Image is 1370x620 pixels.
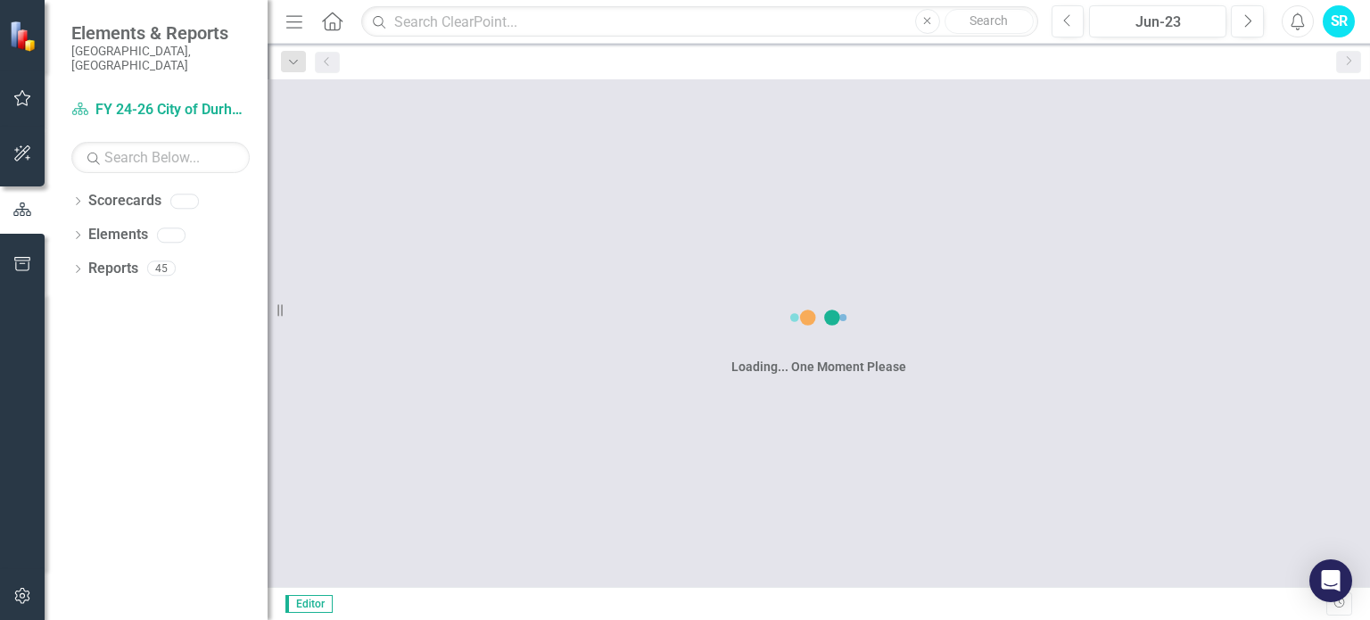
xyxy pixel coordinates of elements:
span: Search [970,13,1008,28]
input: Search Below... [71,142,250,173]
div: Loading... One Moment Please [731,358,906,376]
img: ClearPoint Strategy [7,19,41,53]
button: SR [1323,5,1355,37]
button: Jun-23 [1089,5,1226,37]
div: Jun-23 [1095,12,1220,33]
a: FY 24-26 City of Durham Strategic Plan [71,100,250,120]
div: 45 [147,261,176,277]
div: Open Intercom Messenger [1309,559,1352,602]
small: [GEOGRAPHIC_DATA], [GEOGRAPHIC_DATA] [71,44,250,73]
a: Reports [88,259,138,279]
input: Search ClearPoint... [361,6,1037,37]
span: Elements & Reports [71,22,250,44]
span: Editor [285,595,333,613]
a: Scorecards [88,191,161,211]
button: Search [945,9,1034,34]
a: Elements [88,225,148,245]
